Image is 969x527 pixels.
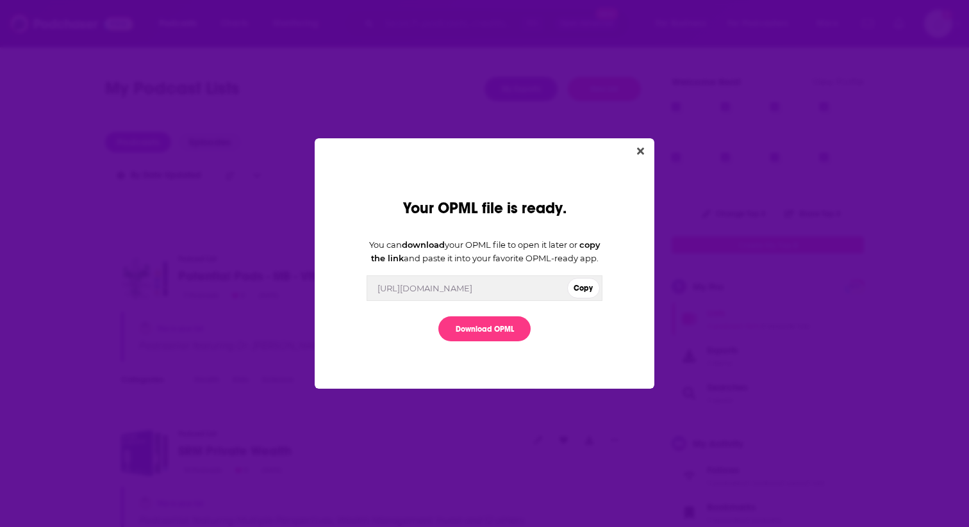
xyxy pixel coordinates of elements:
div: Your OPML file is ready. [403,199,567,218]
a: Download OPML [438,316,531,341]
button: Copy Export Link [567,278,600,298]
div: You can your OPML file to open it later or and paste it into your favorite OPML-ready app. [367,238,602,265]
button: Close [632,143,649,159]
div: [URL][DOMAIN_NAME] [377,283,472,293]
span: download [402,239,445,250]
span: copy the link [371,239,600,263]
